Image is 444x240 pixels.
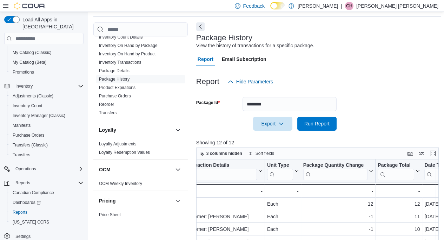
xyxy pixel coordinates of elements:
[184,187,263,195] div: -
[10,208,84,217] span: Reports
[7,111,86,121] button: Inventory Manager (Classic)
[378,162,414,169] div: Package Total
[174,165,182,174] button: OCM
[7,57,86,67] button: My Catalog (Beta)
[13,123,31,128] span: Manifests
[99,94,131,98] a: Purchase Orders
[10,68,37,76] a: Promotions
[13,113,65,118] span: Inventory Manager (Classic)
[99,43,158,48] a: Inventory On Hand by Package
[93,140,188,159] div: Loyalty
[99,126,116,133] h3: Loyalty
[99,166,111,173] h3: OCM
[1,81,86,91] button: Inventory
[10,121,84,130] span: Manifests
[7,217,86,227] button: [US_STATE] CCRS
[99,85,135,90] a: Product Expirations
[378,162,420,180] button: Package Total
[346,2,352,10] span: CH
[99,110,117,116] span: Transfers
[356,2,438,10] p: [PERSON_NAME] [PERSON_NAME]
[99,181,142,186] span: OCM Weekly Inventory
[99,126,172,133] button: Loyalty
[10,92,84,100] span: Adjustments (Classic)
[303,162,373,180] button: Package Quantity Change
[253,117,292,131] button: Export
[267,200,299,208] div: Each
[267,212,299,221] div: Each
[184,162,257,180] div: Transaction Details
[20,16,84,30] span: Load All Apps in [GEOGRAPHIC_DATA]
[93,211,188,222] div: Pricing
[10,58,84,67] span: My Catalog (Beta)
[99,93,131,99] span: Purchase Orders
[10,102,45,110] a: Inventory Count
[378,225,420,233] div: 10
[13,210,27,215] span: Reports
[99,34,143,40] span: Inventory Count Details
[7,101,86,111] button: Inventory Count
[99,35,143,40] a: Inventory Count Details
[13,82,84,90] span: Inventory
[99,141,137,147] span: Loyalty Adjustments
[298,2,338,10] p: [PERSON_NAME]
[206,151,242,156] span: 3 columns hidden
[174,126,182,134] button: Loyalty
[196,100,220,105] label: Package Id
[10,198,84,207] span: Dashboards
[99,102,114,107] span: Reorder
[184,212,263,221] div: Customer: [PERSON_NAME]
[7,130,86,140] button: Purchase Orders
[13,132,45,138] span: Purchase Orders
[246,149,277,158] button: Sort fields
[99,181,142,186] a: OCM Weekly Inventory
[303,225,373,233] div: -1
[7,121,86,130] button: Manifests
[222,52,266,66] span: Email Subscription
[406,149,415,158] button: Keyboard shortcuts
[10,48,54,57] a: My Catalog (Classic)
[1,178,86,188] button: Reports
[99,60,141,65] a: Inventory Transactions
[196,34,252,42] h3: Package History
[267,162,293,169] div: Unit Type
[10,218,84,226] span: Washington CCRS
[15,166,36,172] span: Operations
[345,2,353,10] div: Connor Horvath
[198,52,213,66] span: Report
[341,2,342,10] p: |
[13,82,35,90] button: Inventory
[378,187,420,195] div: -
[196,77,219,86] h3: Report
[99,212,121,217] a: Price Sheet
[13,50,52,55] span: My Catalog (Classic)
[15,180,30,186] span: Reports
[13,179,33,187] button: Reports
[267,225,299,233] div: Each
[7,198,86,207] a: Dashboards
[10,68,84,76] span: Promotions
[417,149,426,158] button: Display options
[174,197,182,205] button: Pricing
[267,187,299,195] div: -
[7,207,86,217] button: Reports
[10,131,47,139] a: Purchase Orders
[99,150,150,155] a: Loyalty Redemption Values
[99,68,130,74] span: Package Details
[13,142,48,148] span: Transfers (Classic)
[13,152,30,158] span: Transfers
[303,162,367,169] div: Package Quantity Change
[225,75,276,89] button: Hide Parameters
[99,77,130,82] a: Package History
[10,151,33,159] a: Transfers
[270,9,271,10] span: Dark Mode
[236,78,273,85] span: Hide Parameters
[10,208,30,217] a: Reports
[99,212,121,218] span: Price Sheet
[13,60,47,65] span: My Catalog (Beta)
[257,117,288,131] span: Export
[7,48,86,57] button: My Catalog (Classic)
